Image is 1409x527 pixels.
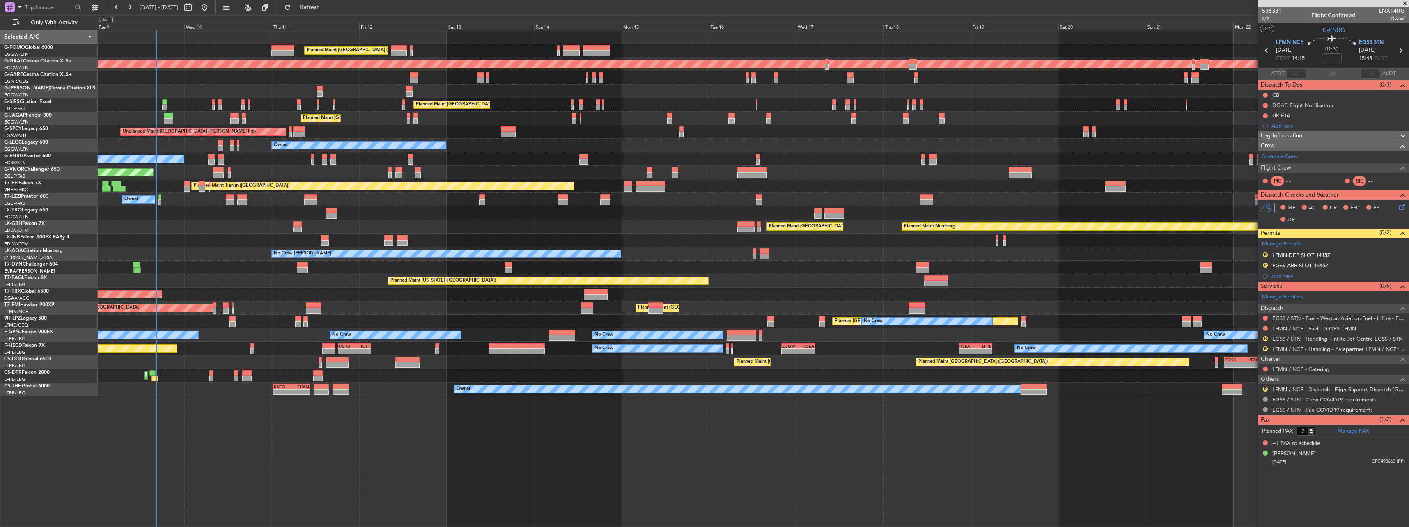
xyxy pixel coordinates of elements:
[274,247,331,260] div: No Crew [PERSON_NAME]
[1286,177,1305,185] div: - -
[4,227,28,234] a: EDLW/DTM
[4,154,23,158] span: G-ENRG
[1272,102,1333,109] div: DGAC Flight Notification
[4,376,25,383] a: LFPB/LBG
[4,65,29,71] a: EGGW/LTN
[1374,55,1387,63] span: ELDT
[1379,415,1391,424] span: (1/2)
[293,5,327,10] span: Refresh
[883,23,971,30] div: Thu 18
[1146,23,1233,30] div: Sun 21
[4,275,24,280] span: T7-EAGL
[1261,229,1280,238] span: Permits
[25,1,72,14] input: Trip Number
[1292,55,1305,63] span: 14:15
[975,344,991,348] div: LFPB
[1225,357,1241,362] div: EGKK
[4,160,26,166] a: EGSS/STN
[4,105,25,112] a: EGLF/FAB
[835,315,951,328] div: Planned [GEOGRAPHIC_DATA] ([GEOGRAPHIC_DATA])
[1261,415,1270,425] span: Pax
[1309,204,1316,212] span: AC
[1272,406,1373,413] a: EGSS / STN - Pax COVID19 requirements
[1263,263,1268,268] button: R
[4,208,22,213] span: LX-TRO
[4,154,51,158] a: G-ENRGPraetor 600
[4,343,45,348] a: F-HECDFalcon 7X
[1261,282,1282,291] span: Services
[782,349,798,354] div: -
[1272,92,1279,99] div: CB
[1359,55,1372,63] span: 15:45
[1261,141,1275,151] span: Crew
[4,357,23,362] span: CS-DOU
[1287,216,1295,224] span: DP
[99,16,113,23] div: [DATE]
[1261,163,1291,173] span: Flight Crew
[1262,427,1293,435] label: Planned PAX
[4,241,28,247] a: EDLW/DTM
[1373,204,1379,212] span: FP
[4,390,25,396] a: LFPB/LBG
[4,248,23,253] span: LX-AOA
[272,23,359,30] div: Thu 11
[1379,7,1405,15] span: LNX14RG
[4,140,22,145] span: G-LEGC
[709,23,796,30] div: Tue 16
[1379,228,1391,237] span: (0/2)
[1262,240,1302,248] a: Manage Permits
[4,167,60,172] a: G-VNORChallenger 650
[1276,55,1290,63] span: ETOT
[4,357,51,362] a: CS-DOUGlobal 6500
[4,173,25,179] a: EGLF/FAB
[194,180,289,192] div: Planned Maint Tianjin ([GEOGRAPHIC_DATA])
[4,86,50,91] span: G-[PERSON_NAME]
[4,336,25,342] a: LFPB/LBG
[457,383,470,395] div: Owner
[4,59,72,64] a: G-GAALCessna Citation XLS+
[1350,204,1360,212] span: FFC
[1225,362,1241,367] div: -
[1260,25,1274,32] button: UTC
[4,126,48,131] a: G-SPCYLegacy 650
[4,262,23,267] span: T7-DYN
[339,349,355,354] div: -
[4,254,53,261] a: [PERSON_NAME]/QSA
[4,295,29,301] a: DGAA/ACC
[1272,386,1405,393] a: LFMN / NCE - Dispatch - FlightSupport Dispatch [GEOGRAPHIC_DATA]
[280,1,330,14] button: Refresh
[274,390,291,394] div: -
[332,329,351,341] div: No Crew
[1261,375,1279,384] span: Others
[975,349,991,354] div: -
[769,220,898,233] div: Planned Maint [GEOGRAPHIC_DATA] ([GEOGRAPHIC_DATA])
[4,363,25,369] a: LFPB/LBG
[291,390,309,394] div: -
[782,344,798,348] div: EGGW
[4,384,22,389] span: CS-JHH
[1263,346,1268,351] button: R
[4,235,69,240] a: LX-INBFalcon 900EX EASy II
[1272,346,1405,353] a: LFMN / NCE - Handling - Aviapartner LFMN / NCE*****MY HANDLING****
[123,126,256,138] div: Unplanned Maint [GEOGRAPHIC_DATA] ([PERSON_NAME] Intl)
[1272,459,1286,465] span: [DATE]
[1272,450,1316,458] div: [PERSON_NAME]
[274,139,288,151] div: Owner
[971,23,1058,30] div: Fri 19
[307,44,436,57] div: Planned Maint [GEOGRAPHIC_DATA] ([GEOGRAPHIC_DATA])
[638,302,716,314] div: Planned Maint [GEOGRAPHIC_DATA]
[4,221,45,226] a: LX-GBHFalcon 7X
[354,344,370,348] div: RJTT
[1263,252,1268,257] button: R
[4,146,29,152] a: EGGW/LTN
[4,289,21,294] span: T7-TRX
[4,140,48,145] a: G-LEGCLegacy 600
[4,72,23,77] span: G-GARE
[1379,80,1391,89] span: (0/3)
[4,51,29,57] a: EGGW/LTN
[1322,26,1345,34] span: G-ENRG
[1368,177,1387,185] div: - -
[4,370,22,375] span: CS-DTR
[4,181,18,186] span: T7-FFI
[97,23,184,30] div: Tue 9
